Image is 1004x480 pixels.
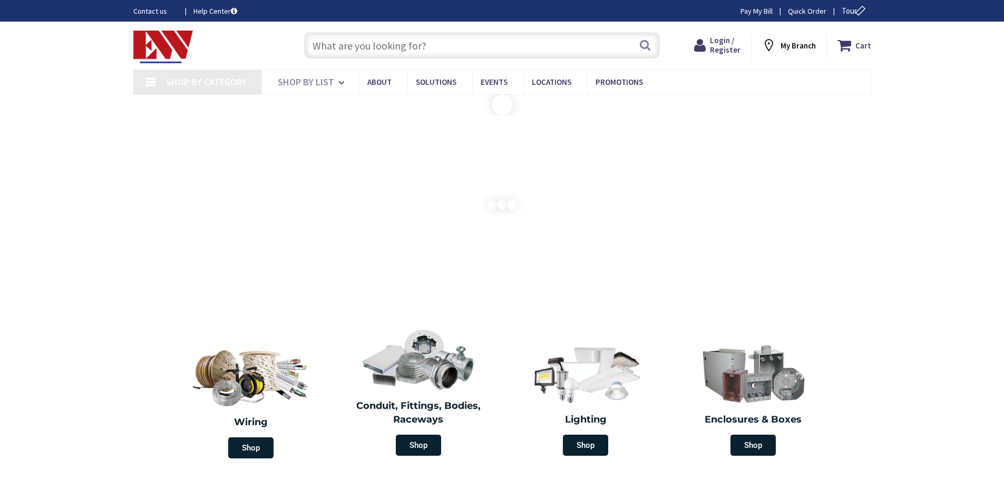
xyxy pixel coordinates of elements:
[481,77,508,87] span: Events
[173,416,330,429] h2: Wiring
[837,36,871,55] a: Cart
[532,77,571,87] span: Locations
[168,337,335,464] a: Wiring Shop
[278,76,334,88] span: Shop By List
[694,36,740,55] a: Login / Register
[672,337,834,461] a: Enclosures & Boxes Shop
[781,41,816,51] strong: My Branch
[596,77,643,87] span: Promotions
[677,413,829,427] h2: Enclosures & Boxes
[304,32,660,58] input: What are you looking for?
[133,31,193,63] img: Electrical Wholesalers, Inc.
[563,435,608,456] span: Shop
[166,76,247,88] span: Shop By Category
[396,435,441,456] span: Shop
[740,6,773,16] a: Pay My Bill
[762,36,816,55] div: My Branch
[505,337,667,461] a: Lighting Shop
[510,413,662,427] h2: Lighting
[416,77,456,87] span: Solutions
[228,437,274,458] span: Shop
[855,36,871,55] strong: Cart
[337,324,500,461] a: Conduit, Fittings, Bodies, Raceways Shop
[343,399,494,426] h2: Conduit, Fittings, Bodies, Raceways
[710,35,740,55] span: Login / Register
[788,6,826,16] a: Quick Order
[193,6,237,16] a: Help Center
[367,77,392,87] span: About
[842,6,869,16] span: Tour
[730,435,776,456] span: Shop
[133,6,177,16] a: Contact us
